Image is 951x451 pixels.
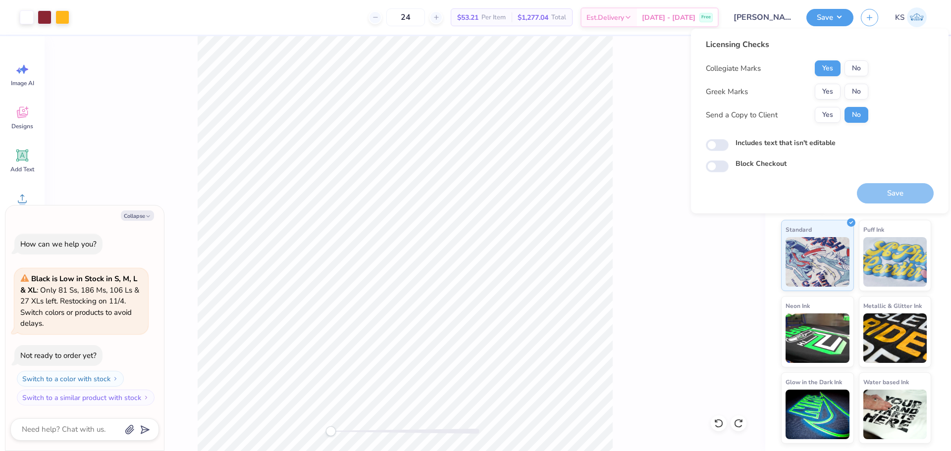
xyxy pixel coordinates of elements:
[863,377,909,387] span: Water based Ink
[551,12,566,23] span: Total
[701,14,711,21] span: Free
[11,122,33,130] span: Designs
[786,313,849,363] img: Neon Ink
[845,107,868,123] button: No
[815,60,841,76] button: Yes
[786,301,810,311] span: Neon Ink
[112,376,118,382] img: Switch to a color with stock
[863,224,884,235] span: Puff Ink
[642,12,695,23] span: [DATE] - [DATE]
[786,390,849,439] img: Glow in the Dark Ink
[786,377,842,387] span: Glow in the Dark Ink
[20,274,139,328] span: : Only 81 Ss, 186 Ms, 106 Ls & 27 XLs left. Restocking on 11/4. Switch colors or products to avoi...
[706,109,778,121] div: Send a Copy to Client
[10,165,34,173] span: Add Text
[815,84,841,100] button: Yes
[845,60,868,76] button: No
[863,390,927,439] img: Water based Ink
[481,12,506,23] span: Per Item
[518,12,548,23] span: $1,277.04
[863,237,927,287] img: Puff Ink
[17,390,155,405] button: Switch to a similar product with stock
[326,426,336,436] div: Accessibility label
[20,351,97,360] div: Not ready to order yet?
[806,9,853,26] button: Save
[20,239,97,249] div: How can we help you?
[895,12,904,23] span: KS
[17,371,124,387] button: Switch to a color with stock
[845,84,868,100] button: No
[121,210,154,221] button: Collapse
[143,395,149,401] img: Switch to a similar product with stock
[907,7,927,27] img: Kath Sales
[11,79,34,87] span: Image AI
[786,224,812,235] span: Standard
[863,301,922,311] span: Metallic & Glitter Ink
[726,7,799,27] input: Untitled Design
[736,158,787,169] label: Block Checkout
[706,39,868,50] div: Licensing Checks
[706,86,748,98] div: Greek Marks
[736,138,836,148] label: Includes text that isn't editable
[386,8,425,26] input: – –
[706,63,761,74] div: Collegiate Marks
[815,107,841,123] button: Yes
[863,313,927,363] img: Metallic & Glitter Ink
[891,7,931,27] a: KS
[786,237,849,287] img: Standard
[457,12,478,23] span: $53.21
[586,12,624,23] span: Est. Delivery
[20,274,137,295] strong: Black is Low in Stock in S, M, L & XL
